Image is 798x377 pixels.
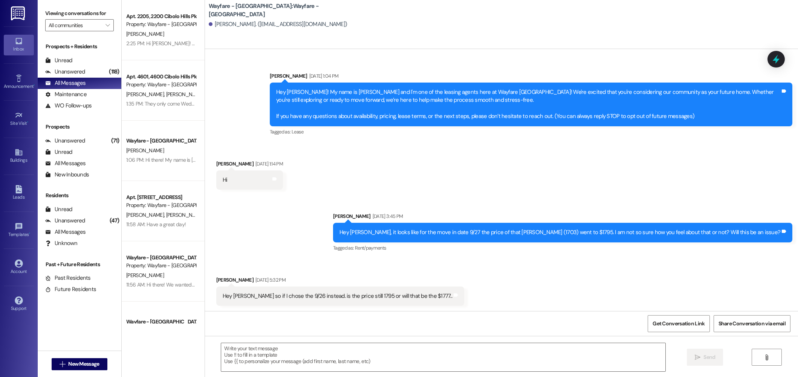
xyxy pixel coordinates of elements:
[126,262,196,270] div: Property: Wayfare - [GEOGRAPHIC_DATA]
[45,205,72,213] div: Unread
[4,220,34,241] a: Templates •
[45,159,86,167] div: All Messages
[270,72,792,83] div: [PERSON_NAME]
[270,126,792,137] div: Tagged as:
[126,254,196,262] div: Wayfare - [GEOGRAPHIC_DATA]
[648,315,709,332] button: Get Conversation Link
[216,160,283,170] div: [PERSON_NAME]
[307,72,339,80] div: [DATE] 1:04 PM
[107,66,121,78] div: (118)
[719,320,786,328] span: Share Conversation via email
[223,176,228,184] div: Hi
[45,8,114,19] label: Viewing conversations for
[38,261,121,268] div: Past + Future Residents
[216,276,464,287] div: [PERSON_NAME]
[4,146,34,166] a: Buildings
[11,6,26,20] img: ResiDesk Logo
[45,239,77,247] div: Unknown
[109,135,121,147] div: (71)
[687,349,723,366] button: Send
[126,20,196,28] div: Property: Wayfare - [GEOGRAPHIC_DATA]
[108,215,121,227] div: (47)
[52,358,107,370] button: New Message
[38,123,121,131] div: Prospects
[126,211,166,218] span: [PERSON_NAME]
[764,354,769,360] i: 
[653,320,705,328] span: Get Conversation Link
[126,31,164,37] span: [PERSON_NAME]
[38,192,121,199] div: Residents
[45,171,89,179] div: New Inbounds
[166,211,203,218] span: [PERSON_NAME]
[126,201,196,209] div: Property: Wayfare - [GEOGRAPHIC_DATA]
[105,22,110,28] i: 
[45,90,87,98] div: Maintenance
[126,221,186,228] div: 11:58 AM: Have a great day!
[126,193,196,201] div: Apt. [STREET_ADDRESS]
[126,81,196,89] div: Property: Wayfare - [GEOGRAPHIC_DATA]
[45,79,86,87] div: All Messages
[45,57,72,64] div: Unread
[292,129,304,135] span: Lease
[29,231,30,236] span: •
[339,228,780,236] div: Hey [PERSON_NAME], it looks like for the move in date 9/27 the price of that [PERSON_NAME] (1703)...
[45,148,72,156] div: Unread
[45,285,96,293] div: Future Residents
[45,137,85,145] div: Unanswered
[4,294,34,314] a: Support
[45,68,85,76] div: Unanswered
[223,292,452,300] div: Hey [PERSON_NAME] so if I chose the 9/26 instead. is the price still 1795 or will that be the $17...
[4,109,34,129] a: Site Visit •
[355,245,387,251] span: Rent/payments
[714,315,790,332] button: Share Conversation via email
[166,91,203,98] span: [PERSON_NAME]
[4,35,34,55] a: Inbox
[703,353,715,361] span: Send
[126,40,371,47] div: 2:25 PM: Hi [PERSON_NAME]! We didn't find anything in your mailbox besides the change of address ...
[126,272,164,279] span: [PERSON_NAME]
[60,361,65,367] i: 
[126,73,196,81] div: Apt. 4601, 4600 Cibolo Hills Pky
[333,212,792,223] div: [PERSON_NAME]
[126,12,196,20] div: Apt. 2205, 2200 Cibolo Hills Pky
[126,100,233,107] div: 1:35 PM: They only come Wednesdays so [DATE].
[38,43,121,51] div: Prospects + Residents
[126,318,196,326] div: Wayfare - [GEOGRAPHIC_DATA]
[45,217,85,225] div: Unanswered
[45,102,92,110] div: WO Follow-ups
[254,276,286,284] div: [DATE] 5:32 PM
[4,183,34,203] a: Leads
[27,120,28,125] span: •
[34,83,35,88] span: •
[276,88,780,121] div: Hey [PERSON_NAME]! My name is [PERSON_NAME] and I'm one of the leasing agents here at Wayfare [GE...
[126,91,166,98] span: [PERSON_NAME]
[49,19,102,31] input: All communities
[45,274,91,282] div: Past Residents
[209,20,347,28] div: [PERSON_NAME]. ([EMAIL_ADDRESS][DOMAIN_NAME])
[254,160,283,168] div: [DATE] 1:14 PM
[4,257,34,277] a: Account
[209,2,359,18] b: Wayfare - [GEOGRAPHIC_DATA]: Wayfare - [GEOGRAPHIC_DATA]
[333,242,792,253] div: Tagged as:
[695,354,700,360] i: 
[68,360,99,368] span: New Message
[126,137,196,145] div: Wayfare - [GEOGRAPHIC_DATA]
[126,147,164,154] span: [PERSON_NAME]
[371,212,403,220] div: [DATE] 3:45 PM
[45,228,86,236] div: All Messages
